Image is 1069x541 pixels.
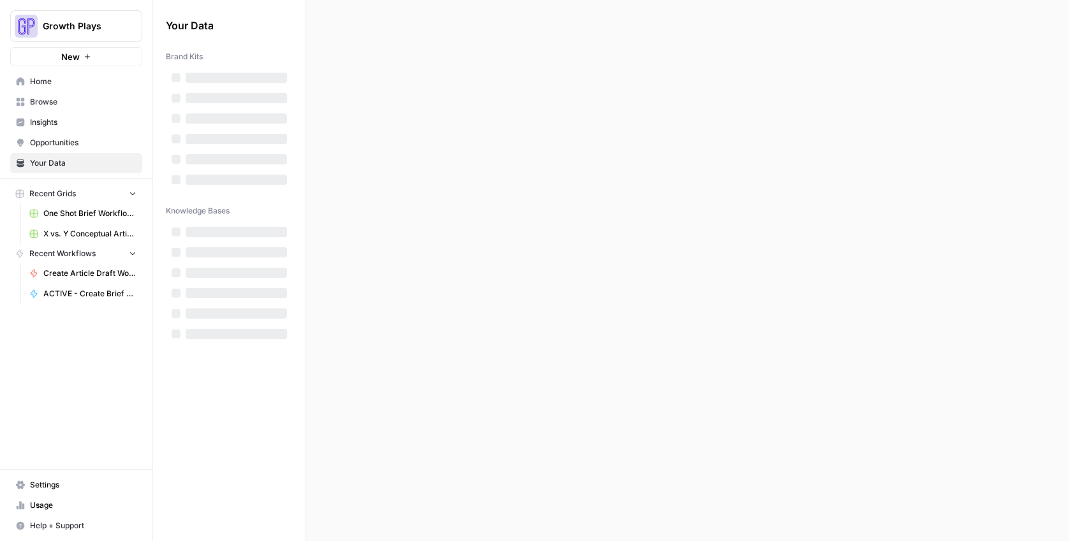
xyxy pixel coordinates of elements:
[24,224,142,244] a: X vs. Y Conceptual Articles
[166,205,230,217] span: Knowledge Bases
[10,475,142,495] a: Settings
[24,263,142,284] a: Create Article Draft Workflow
[166,51,203,62] span: Brand Kits
[43,228,136,240] span: X vs. Y Conceptual Articles
[10,133,142,153] a: Opportunities
[29,188,76,199] span: Recent Grids
[30,137,136,148] span: Opportunities
[43,268,136,279] span: Create Article Draft Workflow
[61,50,80,63] span: New
[10,92,142,112] a: Browse
[30,96,136,108] span: Browse
[30,76,136,87] span: Home
[10,184,142,203] button: Recent Grids
[10,10,142,42] button: Workspace: Growth Plays
[30,479,136,491] span: Settings
[30,520,136,531] span: Help + Support
[10,516,142,536] button: Help + Support
[15,15,38,38] img: Growth Plays Logo
[30,500,136,511] span: Usage
[29,248,96,259] span: Recent Workflows
[24,284,142,304] a: ACTIVE - Create Brief Workflow
[30,157,136,169] span: Your Data
[10,244,142,263] button: Recent Workflows
[166,18,277,33] span: Your Data
[43,288,136,299] span: ACTIVE - Create Brief Workflow
[10,495,142,516] a: Usage
[24,203,142,224] a: One Shot Brief Workflow Grid
[10,153,142,173] a: Your Data
[30,117,136,128] span: Insights
[43,20,120,32] span: Growth Plays
[10,112,142,133] a: Insights
[10,47,142,66] button: New
[10,71,142,92] a: Home
[43,208,136,219] span: One Shot Brief Workflow Grid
